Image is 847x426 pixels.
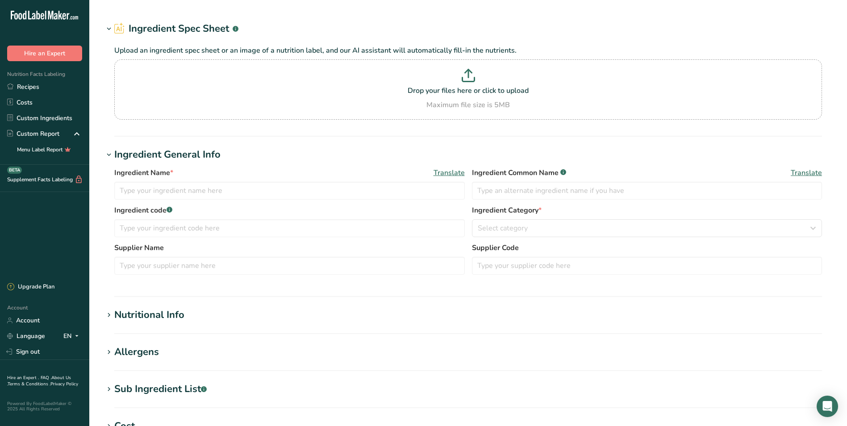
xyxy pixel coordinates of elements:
a: About Us . [7,375,71,387]
div: Upgrade Plan [7,283,54,292]
span: Ingredient Common Name [472,167,566,178]
input: Type an alternate ingredient name if you have [472,182,822,200]
a: Privacy Policy [50,381,78,387]
a: Hire an Expert . [7,375,39,381]
span: Translate [791,167,822,178]
input: Type your ingredient name here [114,182,465,200]
label: Ingredient Category [472,205,822,216]
button: Hire an Expert [7,46,82,61]
div: EN [63,331,82,342]
div: BETA [7,167,22,174]
button: Select category [472,219,822,237]
span: Select category [478,223,528,234]
a: Language [7,328,45,344]
p: Upload an ingredient spec sheet or an image of a nutrition label, and our AI assistant will autom... [114,45,822,56]
input: Type your ingredient code here [114,219,465,237]
div: Sub Ingredient List [114,382,207,397]
label: Ingredient code [114,205,465,216]
label: Supplier Code [472,242,822,253]
div: Maximum file size is 5MB [117,100,820,110]
input: Type your supplier code here [472,257,822,275]
span: Ingredient Name [114,167,173,178]
div: Open Intercom Messenger [817,396,838,417]
div: Allergens [114,345,159,359]
div: Ingredient General Info [114,147,221,162]
div: Nutritional Info [114,308,184,322]
div: Powered By FoodLabelMaker © 2025 All Rights Reserved [7,401,82,412]
div: Custom Report [7,129,59,138]
input: Type your supplier name here [114,257,465,275]
h2: Ingredient Spec Sheet [114,21,238,36]
a: Terms & Conditions . [8,381,50,387]
label: Supplier Name [114,242,465,253]
a: FAQ . [41,375,51,381]
p: Drop your files here or click to upload [117,85,820,96]
span: Translate [434,167,465,178]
